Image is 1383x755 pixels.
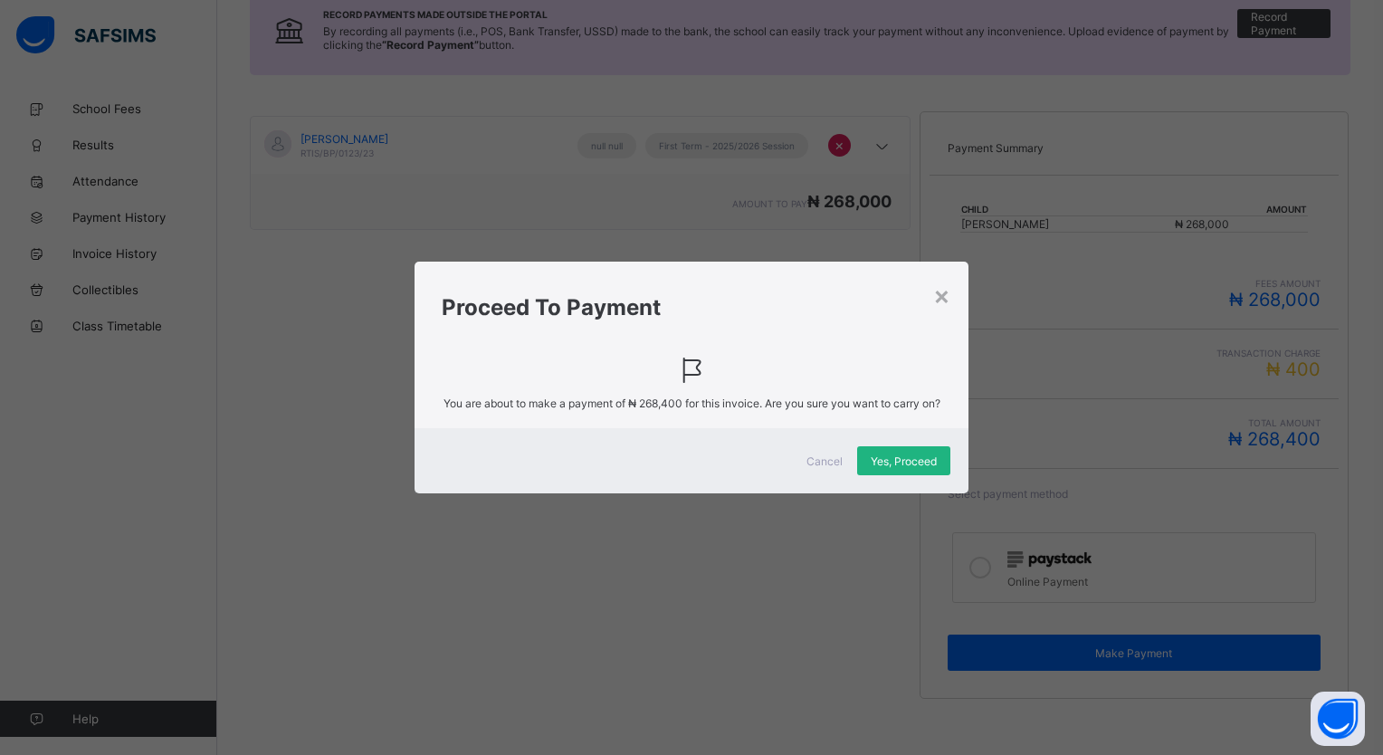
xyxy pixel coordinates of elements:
[871,454,937,468] span: Yes, Proceed
[442,397,940,410] span: You are about to make a payment of for this invoice. Are you sure you want to carry on?
[933,280,950,311] div: ×
[628,397,682,410] span: ₦ 268,400
[442,294,940,320] h1: Proceed To Payment
[1311,692,1365,746] button: Open asap
[806,454,843,468] span: Cancel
